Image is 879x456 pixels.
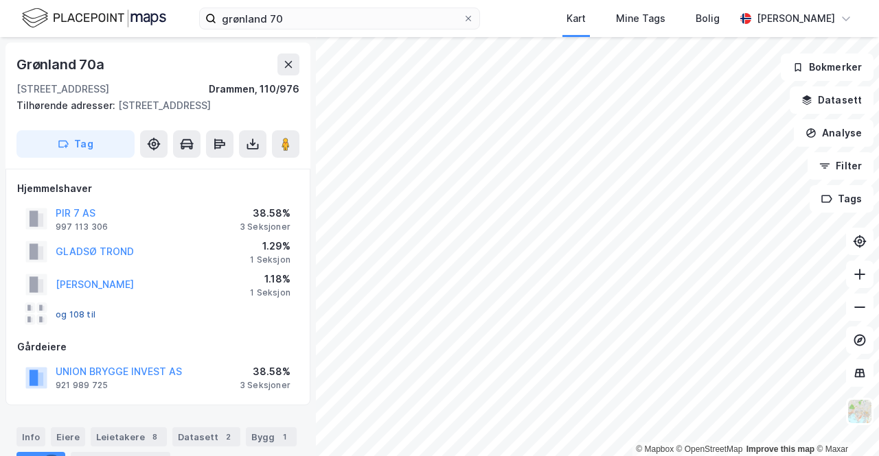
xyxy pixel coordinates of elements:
button: Tags [810,185,874,213]
div: [STREET_ADDRESS] [16,97,288,114]
iframe: Chat Widget [810,390,879,456]
div: Kart [567,10,586,27]
div: Kontrollprogram for chat [810,390,879,456]
div: 997 113 306 [56,221,108,232]
div: 3 Seksjoner [240,380,290,391]
div: 2 [221,430,235,444]
div: Info [16,427,45,446]
button: Analyse [794,119,874,147]
a: Improve this map [746,444,814,454]
div: 1.29% [250,238,290,254]
div: Leietakere [91,427,167,446]
div: 1.18% [250,271,290,287]
button: Tag [16,130,135,158]
a: OpenStreetMap [676,444,743,454]
div: Hjemmelshaver [17,180,299,197]
button: Bokmerker [781,53,874,81]
span: Tilhørende adresser: [16,99,118,111]
div: 921 989 725 [56,380,108,391]
a: Mapbox [636,444,674,454]
div: Bygg [246,427,297,446]
div: 1 [277,430,291,444]
div: 38.58% [240,363,290,380]
div: 3 Seksjoner [240,221,290,232]
button: Datasett [790,86,874,114]
div: Drammen, 110/976 [209,81,299,97]
div: Eiere [51,427,85,446]
div: Bolig [696,10,720,27]
div: Grønland 70a [16,53,107,75]
div: 1 Seksjon [250,254,290,265]
div: [PERSON_NAME] [757,10,835,27]
div: [STREET_ADDRESS] [16,81,109,97]
div: Datasett [172,427,240,446]
div: Gårdeiere [17,339,299,355]
input: Søk på adresse, matrikkel, gårdeiere, leietakere eller personer [216,8,463,29]
button: Filter [808,152,874,180]
div: 1 Seksjon [250,287,290,298]
div: 38.58% [240,205,290,221]
div: 8 [148,430,161,444]
img: logo.f888ab2527a4732fd821a326f86c7f29.svg [22,6,166,30]
div: Mine Tags [616,10,665,27]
